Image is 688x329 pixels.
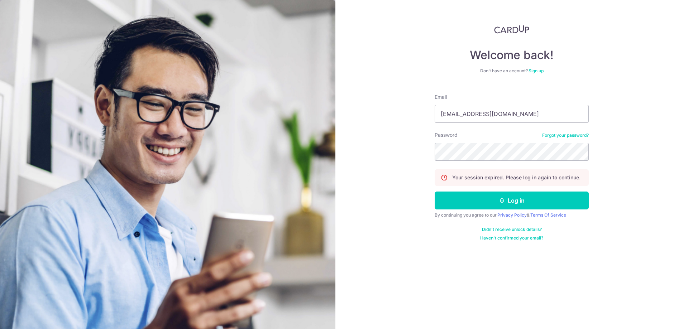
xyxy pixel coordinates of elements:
[529,68,544,73] a: Sign up
[435,192,589,209] button: Log in
[452,174,580,181] p: Your session expired. Please log in again to continue.
[435,68,589,74] div: Don’t have an account?
[542,132,589,138] a: Forgot your password?
[494,25,529,34] img: CardUp Logo
[435,48,589,62] h4: Welcome back!
[435,131,458,139] label: Password
[530,212,566,218] a: Terms Of Service
[435,212,589,218] div: By continuing you agree to our &
[497,212,527,218] a: Privacy Policy
[435,105,589,123] input: Enter your Email
[435,93,447,101] label: Email
[480,235,543,241] a: Haven't confirmed your email?
[482,227,542,232] a: Didn't receive unlock details?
